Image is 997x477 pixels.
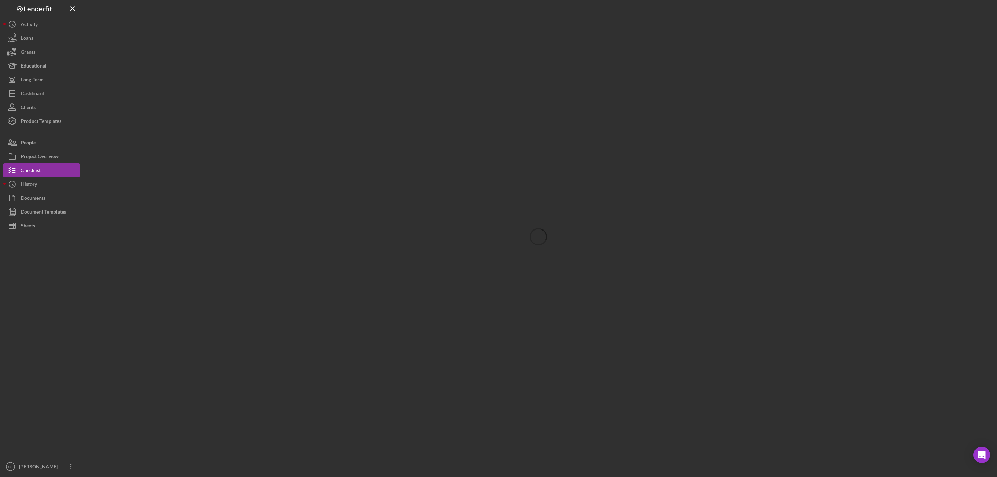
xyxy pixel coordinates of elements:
div: Long-Term [21,73,44,88]
div: Loans [21,31,33,47]
div: Open Intercom Messenger [973,447,990,463]
button: Checklist [3,163,80,177]
button: Clients [3,100,80,114]
button: Educational [3,59,80,73]
button: People [3,136,80,150]
button: Loans [3,31,80,45]
button: Grants [3,45,80,59]
div: Educational [21,59,46,74]
div: History [21,177,37,193]
div: Project Overview [21,150,59,165]
button: Activity [3,17,80,31]
button: History [3,177,80,191]
button: Document Templates [3,205,80,219]
button: Dashboard [3,87,80,100]
div: Sheets [21,219,35,234]
button: Project Overview [3,150,80,163]
button: Long-Term [3,73,80,87]
button: SS[PERSON_NAME] [3,460,80,474]
div: Grants [21,45,35,61]
div: Clients [21,100,36,116]
div: Activity [21,17,38,33]
div: Product Templates [21,114,61,130]
button: Product Templates [3,114,80,128]
div: People [21,136,36,151]
div: Dashboard [21,87,44,102]
div: Document Templates [21,205,66,220]
button: Sheets [3,219,80,233]
button: Documents [3,191,80,205]
div: Documents [21,191,45,207]
text: SS [8,465,13,469]
div: Checklist [21,163,41,179]
div: [PERSON_NAME] [17,460,62,475]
